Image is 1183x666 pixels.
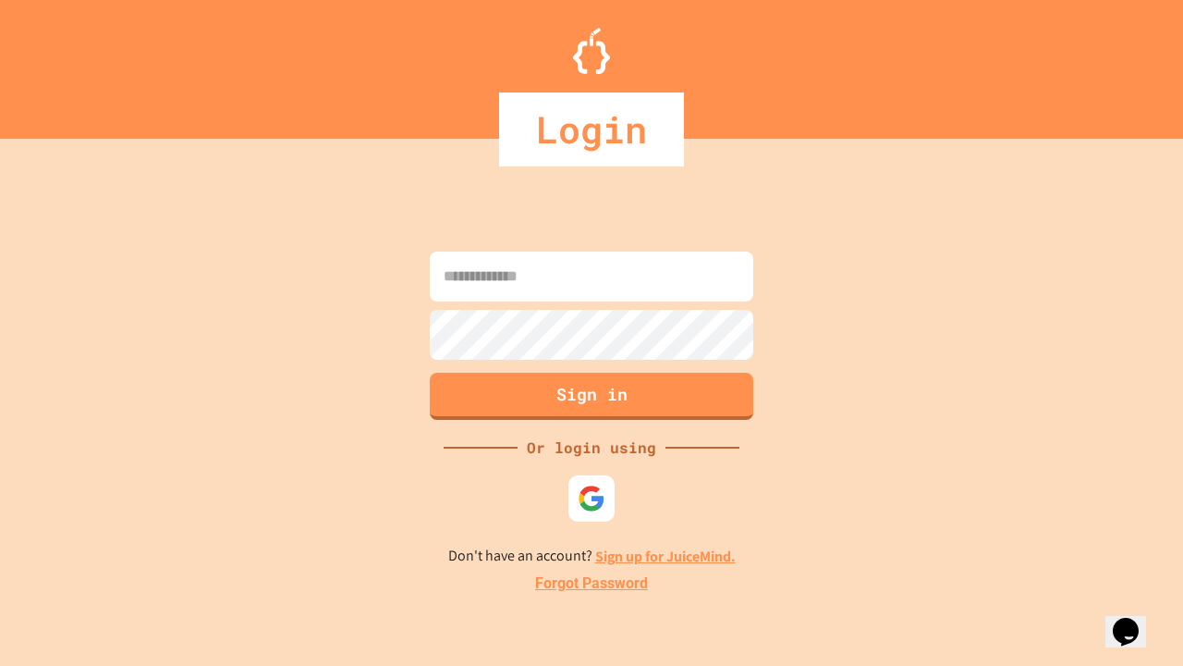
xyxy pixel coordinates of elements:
[573,28,610,74] img: Logo.svg
[595,547,736,566] a: Sign up for JuiceMind.
[1105,592,1165,647] iframe: chat widget
[518,437,665,459] div: Or login using
[1030,512,1165,590] iframe: chat widget
[448,545,736,568] p: Don't have an account?
[578,485,605,512] img: google-icon.svg
[499,92,684,166] div: Login
[430,373,753,420] button: Sign in
[535,573,648,595] a: Forgot Password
